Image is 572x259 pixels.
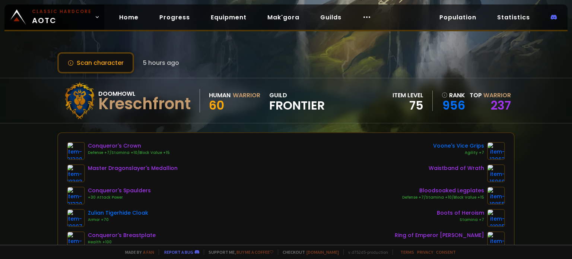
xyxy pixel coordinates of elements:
img: item-19855 [487,187,505,205]
small: Classic Hardcore [32,8,92,15]
div: Top [470,91,511,100]
div: Human [209,91,231,100]
span: Warrior [483,91,511,100]
div: Armor +70 [88,217,148,223]
img: item-19383 [67,164,85,182]
span: Frontier [269,100,325,111]
a: Classic HardcoreAOTC [4,4,104,30]
img: item-19907 [67,209,85,227]
span: AOTC [32,8,92,26]
div: Defense +7/Stamina +10/Block Value +15 [88,150,170,156]
a: Terms [400,249,414,255]
div: +30 Attack Power [88,195,151,200]
a: Home [113,10,144,25]
div: Boots of Heroism [437,209,484,217]
a: Progress [153,10,196,25]
div: Waistband of Wrath [429,164,484,172]
img: item-16960 [487,164,505,182]
span: 5 hours ago [143,58,179,67]
a: a fan [143,249,154,255]
span: v. d752d5 - production [343,249,388,255]
div: Conqueror's Spaulders [88,187,151,195]
img: item-21601 [487,231,505,249]
a: 237 [491,97,511,114]
a: Consent [436,249,456,255]
div: Agility +7 [433,150,484,156]
span: Support me, [204,249,273,255]
div: Conqueror's Crown [88,142,170,150]
div: Master Dragonslayer's Medallion [88,164,178,172]
div: Warrior [233,91,260,100]
img: item-21331 [67,231,85,249]
a: 956 [442,100,465,111]
a: Privacy [417,249,433,255]
span: Made by [121,249,154,255]
a: Statistics [491,10,536,25]
div: rank [442,91,465,100]
div: Stamina +7 [437,217,484,223]
span: Checkout [278,249,339,255]
a: [DOMAIN_NAME] [306,249,339,255]
a: Population [433,10,482,25]
a: Equipment [205,10,252,25]
div: Voone's Vice Grips [433,142,484,150]
img: item-21329 [67,142,85,160]
div: Bloodsoaked Legplates [402,187,484,195]
img: item-13963 [487,142,505,160]
div: item level [393,91,423,100]
button: Scan character [57,52,134,73]
div: 75 [393,100,423,111]
div: Health +100 [88,239,156,245]
div: Kreschfront [98,98,191,110]
div: guild [269,91,325,111]
img: item-21330 [67,187,85,205]
a: Report a bug [164,249,193,255]
a: Guilds [314,10,347,25]
div: Zulian Tigerhide Cloak [88,209,148,217]
div: Conqueror's Breastplate [88,231,156,239]
div: Defense +7/Stamina +10/Block Value +15 [402,195,484,200]
span: 60 [209,97,224,114]
div: Doomhowl [98,89,191,98]
a: Buy me a coffee [236,249,273,255]
div: Ring of Emperor [PERSON_NAME] [395,231,484,239]
a: Mak'gora [261,10,305,25]
img: item-21995 [487,209,505,227]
